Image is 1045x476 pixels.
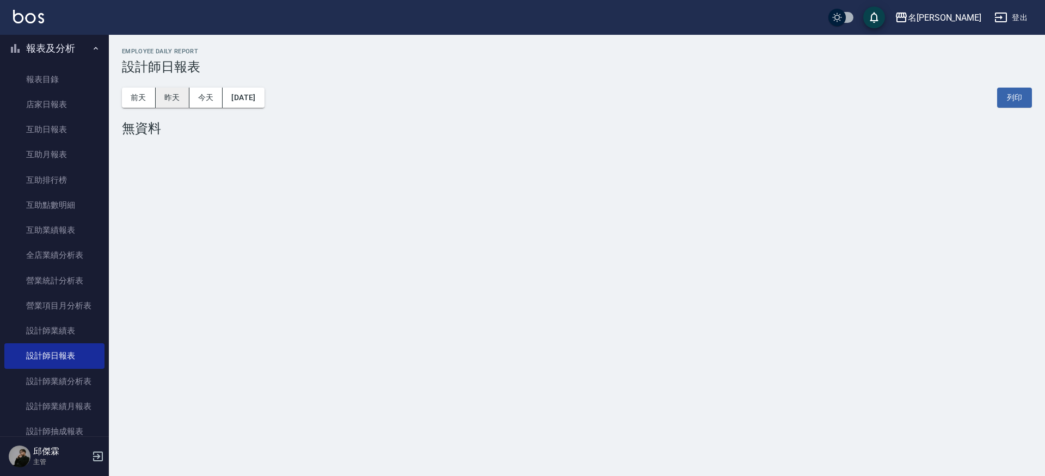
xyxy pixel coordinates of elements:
[863,7,885,28] button: save
[189,88,223,108] button: 今天
[4,369,104,394] a: 設計師業績分析表
[4,318,104,343] a: 設計師業績表
[4,92,104,117] a: 店家日報表
[990,8,1032,28] button: 登出
[33,446,89,457] h5: 邱傑霖
[4,419,104,444] a: 設計師抽成報表
[4,67,104,92] a: 報表目錄
[122,48,1032,55] h2: Employee Daily Report
[13,10,44,23] img: Logo
[156,88,189,108] button: 昨天
[4,117,104,142] a: 互助日報表
[9,446,30,467] img: Person
[122,121,1032,136] div: 無資料
[4,343,104,368] a: 設計師日報表
[890,7,986,29] button: 名[PERSON_NAME]
[223,88,264,108] button: [DATE]
[4,142,104,167] a: 互助月報表
[4,218,104,243] a: 互助業績報表
[33,457,89,467] p: 主管
[4,268,104,293] a: 營業統計分析表
[4,34,104,63] button: 報表及分析
[4,168,104,193] a: 互助排行榜
[122,59,1032,75] h3: 設計師日報表
[4,293,104,318] a: 營業項目月分析表
[997,88,1032,108] button: 列印
[4,243,104,268] a: 全店業績分析表
[4,193,104,218] a: 互助點數明細
[908,11,981,24] div: 名[PERSON_NAME]
[4,394,104,419] a: 設計師業績月報表
[122,88,156,108] button: 前天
